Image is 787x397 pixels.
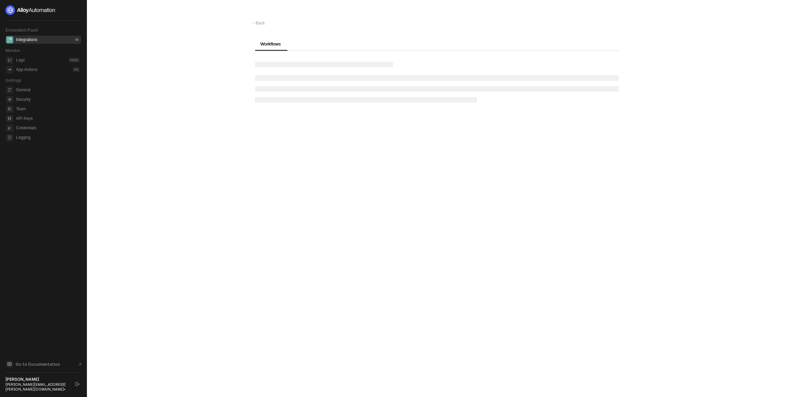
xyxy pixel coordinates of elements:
[5,360,81,368] a: Knowledge Base
[16,133,80,141] span: Logging
[16,86,80,94] span: General
[6,96,13,103] span: security
[252,20,265,26] div: Back
[6,115,13,122] span: api-key
[69,57,80,63] div: 61551
[5,377,69,382] div: [PERSON_NAME]
[6,361,13,367] span: documentation
[16,124,80,132] span: Credentials
[5,78,21,83] span: Settings
[16,114,80,122] span: API Keys
[252,21,256,25] span: ←
[6,125,13,132] span: credentials
[74,37,80,42] div: 72
[16,105,80,113] span: Team
[16,57,25,63] div: Logs
[6,134,13,141] span: logging
[6,106,13,113] span: team
[260,41,281,46] span: Workflows
[5,382,69,392] div: [PERSON_NAME][EMAIL_ADDRESS][PERSON_NAME][DOMAIN_NAME] •
[16,67,37,73] div: App Actions
[6,36,13,43] span: integrations
[5,48,20,53] span: Monitor
[75,382,79,386] span: logout
[6,57,13,64] span: icon-logs
[6,66,13,73] span: icon-app-actions
[6,87,13,94] span: general
[76,361,83,368] span: document-arrow
[5,5,56,15] img: logo
[16,37,37,43] div: Integrations
[73,67,80,72] div: 0 %
[16,361,60,367] span: Go to Documentation
[5,27,38,33] span: Embedded iPaaS
[16,95,80,103] span: Security
[5,5,81,15] a: logo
